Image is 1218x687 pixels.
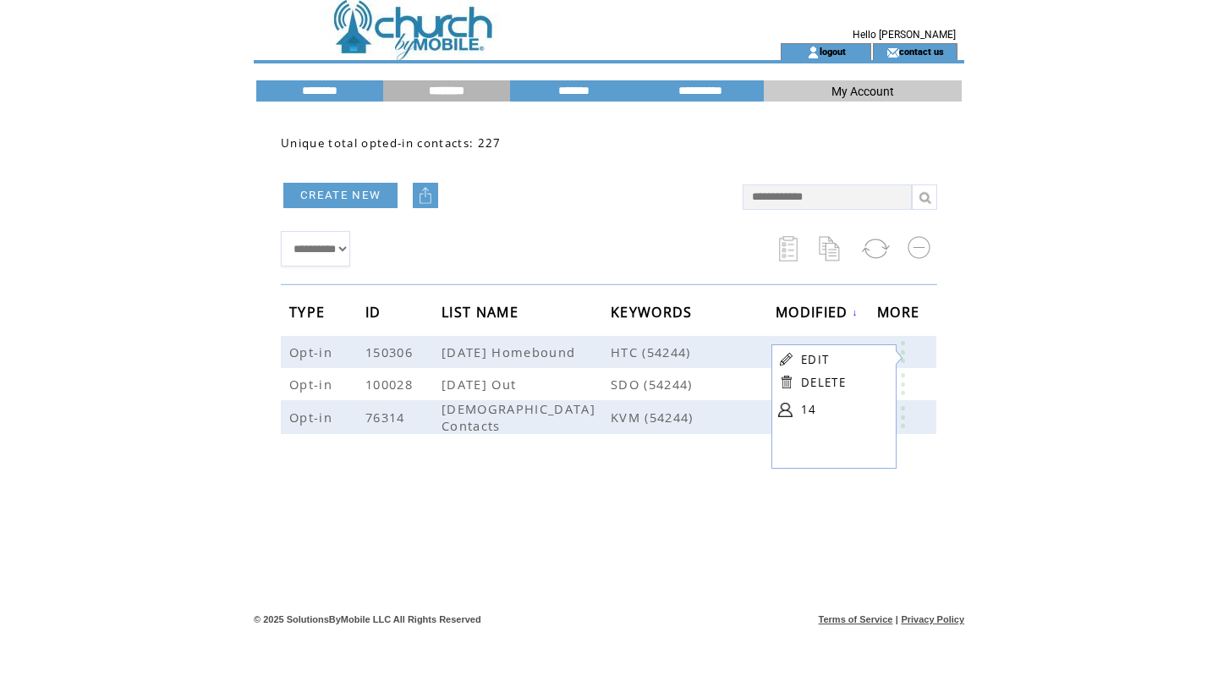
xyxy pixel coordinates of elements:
span: 150306 [365,343,417,360]
a: DELETE [801,375,846,390]
span: Hello [PERSON_NAME] [853,29,956,41]
span: TYPE [289,299,329,330]
img: contact_us_icon.gif [886,46,899,59]
span: My Account [831,85,894,98]
span: Opt-in [289,343,337,360]
span: 100028 [365,376,417,393]
span: [DATE] Homebound [442,343,579,360]
span: MODIFIED [776,299,853,330]
span: KEYWORDS [611,299,697,330]
span: Opt-in [289,376,337,393]
img: account_icon.gif [807,46,820,59]
a: LIST NAME [442,306,523,316]
a: Terms of Service [819,614,893,624]
span: [DATE] [776,343,826,360]
a: KEYWORDS [611,306,697,316]
span: [DEMOGRAPHIC_DATA] Contacts [442,400,595,434]
span: | [896,614,898,624]
span: LIST NAME [442,299,523,330]
a: EDIT [801,352,829,367]
span: SDO (54244) [611,376,776,393]
a: CREATE NEW [283,183,398,208]
span: KVM (54244) [611,409,776,426]
img: upload.png [417,187,434,204]
span: 76314 [365,409,409,426]
a: contact us [899,46,944,57]
span: Unique total opted-in contacts: 227 [281,135,502,151]
a: ID [365,306,386,316]
a: Privacy Policy [901,614,964,624]
span: HTC (54244) [611,343,776,360]
span: MORE [877,299,924,330]
a: 14 [801,397,886,422]
span: Opt-in [289,409,337,426]
a: MODIFIED↓ [776,307,859,317]
span: [DATE] Out [442,376,520,393]
a: logout [820,46,846,57]
a: TYPE [289,306,329,316]
span: © 2025 SolutionsByMobile LLC All Rights Reserved [254,614,481,624]
span: ID [365,299,386,330]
